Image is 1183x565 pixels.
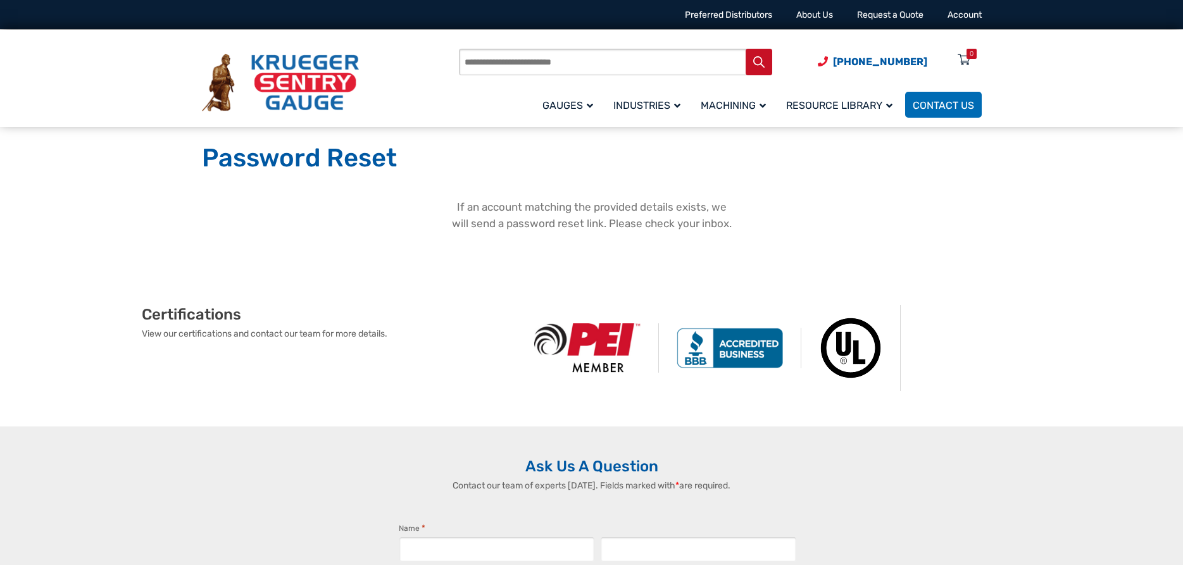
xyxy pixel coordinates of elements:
div: If an account matching the provided details exists, we will send a password reset link. Please ch... [449,199,734,232]
span: Resource Library [786,99,892,111]
a: Industries [606,90,693,120]
span: Industries [613,99,680,111]
p: View our certifications and contact our team for more details. [142,327,516,340]
a: Machining [693,90,779,120]
a: Preferred Distributors [685,9,772,20]
a: Phone Number (920) 434-8860 [818,54,927,70]
div: 0 [970,49,973,59]
h2: Ask Us A Question [202,457,982,476]
legend: Name [399,522,425,535]
h2: Certifications [142,305,516,324]
a: Contact Us [905,92,982,118]
span: Contact Us [913,99,974,111]
img: PEI Member [516,323,659,372]
a: Request a Quote [857,9,923,20]
img: Krueger Sentry Gauge [202,54,359,112]
span: [PHONE_NUMBER] [833,56,927,68]
a: About Us [796,9,833,20]
span: Machining [701,99,766,111]
img: Underwriters Laboratories [801,305,901,391]
a: Account [948,9,982,20]
p: Contact our team of experts [DATE]. Fields marked with are required. [386,479,798,492]
a: Gauges [535,90,606,120]
span: Gauges [542,99,593,111]
a: Resource Library [779,90,905,120]
img: BBB [659,328,801,368]
h1: Password Reset [202,142,982,174]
